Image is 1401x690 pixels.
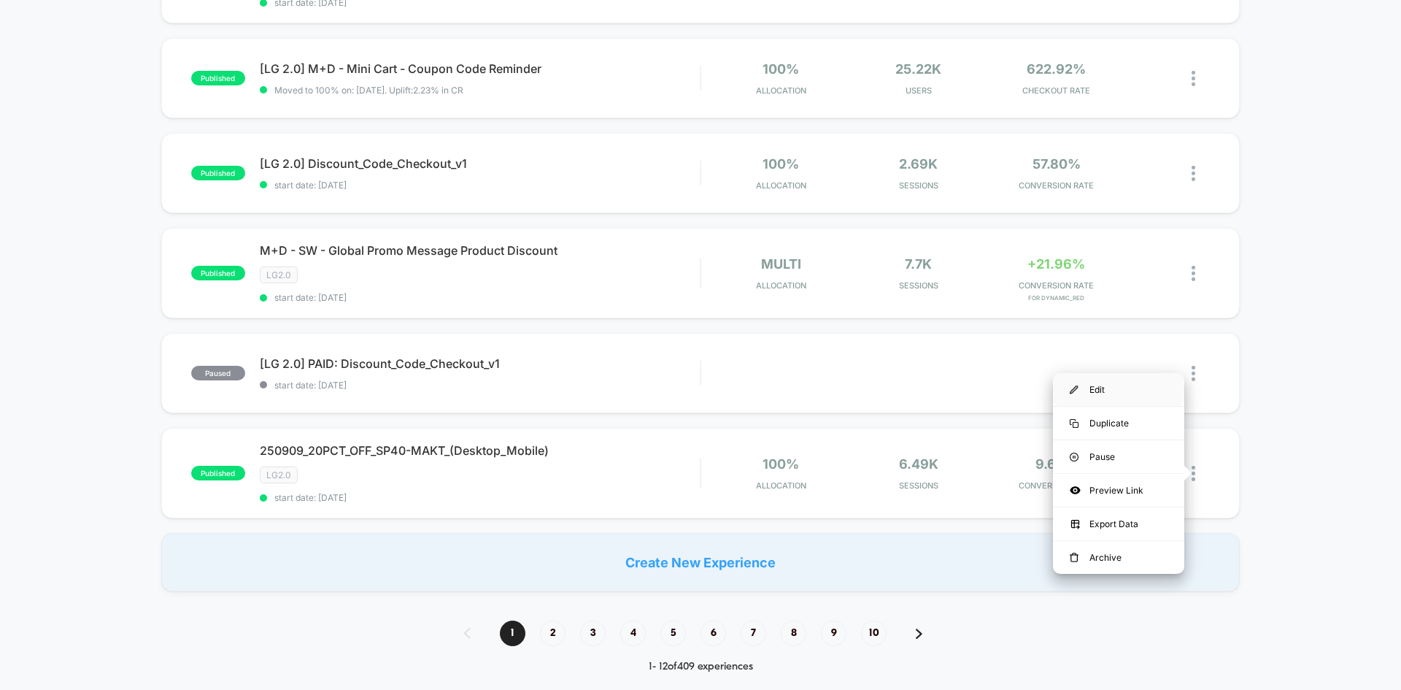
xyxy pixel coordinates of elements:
span: 5 [660,621,686,646]
img: close [1192,466,1195,481]
span: +21.96% [1027,256,1085,272]
span: published [191,266,245,280]
span: Allocation [756,85,806,96]
img: close [1192,266,1195,281]
div: Duplicate [1053,407,1184,440]
span: [LG 2.0] PAID: Discount_Code_Checkout_v1 [260,356,700,371]
span: Users [854,85,984,96]
span: 9 [821,621,846,646]
span: multi [761,256,801,272]
span: CONVERSION RATE [991,180,1122,191]
div: Pause [1053,440,1184,473]
span: 8 [781,621,806,646]
span: CONVERSION RATE [991,280,1122,291]
span: 25.22k [895,61,941,77]
span: 100% [763,156,799,172]
span: 2 [540,621,566,646]
span: 9.65% [1035,456,1077,472]
div: Export Data [1053,507,1184,540]
span: M+D - SW - Global Promo Message Product Discount [260,243,700,258]
span: published [191,166,245,180]
span: start date: [DATE] [260,292,700,303]
span: 100% [763,456,799,472]
div: Archive [1053,541,1184,574]
img: menu [1070,553,1078,563]
span: 6.49k [899,456,938,472]
span: 7 [741,621,766,646]
span: 57.80% [1033,156,1081,172]
span: 10 [861,621,887,646]
span: 250909_20PCT_OFF_SP40-MAKT_(Desktop_Mobile) [260,443,700,458]
div: Preview Link [1053,474,1184,507]
div: 1 - 12 of 409 experiences [449,661,952,673]
img: menu [1070,386,1078,394]
span: 6 [700,621,726,646]
span: LG2.0 [260,467,298,483]
img: menu [1070,453,1078,461]
span: [LG 2.0] Discount_Code_Checkout_v1 [260,156,700,171]
span: 100% [763,61,799,77]
span: 1 [500,621,525,646]
span: start date: [DATE] [260,180,700,191]
span: 3 [580,621,606,646]
img: menu [1070,419,1078,428]
span: 622.92% [1027,61,1086,77]
span: [LG 2.0] M+D - Mini Cart - Coupon Code Reminder [260,61,700,76]
span: 4 [620,621,646,646]
div: Create New Experience [161,533,1240,591]
span: Allocation [756,480,806,491]
span: Moved to 100% on: [DATE] . Uplift: 2.23% in CR [274,85,463,96]
span: Sessions [854,480,984,491]
span: paused [191,366,245,380]
span: start date: [DATE] [260,380,700,391]
span: Allocation [756,180,806,191]
span: published [191,466,245,480]
img: close [1192,166,1195,181]
img: pagination forward [916,629,922,639]
span: Sessions [854,180,984,191]
img: close [1192,71,1195,86]
img: close [1192,366,1195,381]
span: for Dynamic_Red [991,294,1122,302]
div: Edit [1053,373,1184,406]
span: CONVERSION RATE [991,480,1122,491]
span: published [191,71,245,85]
span: Sessions [854,280,984,291]
span: LG2.0 [260,267,298,283]
span: start date: [DATE] [260,492,700,503]
span: Allocation [756,280,806,291]
span: CHECKOUT RATE [991,85,1122,96]
span: 7.7k [905,256,932,272]
span: 2.69k [899,156,938,172]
